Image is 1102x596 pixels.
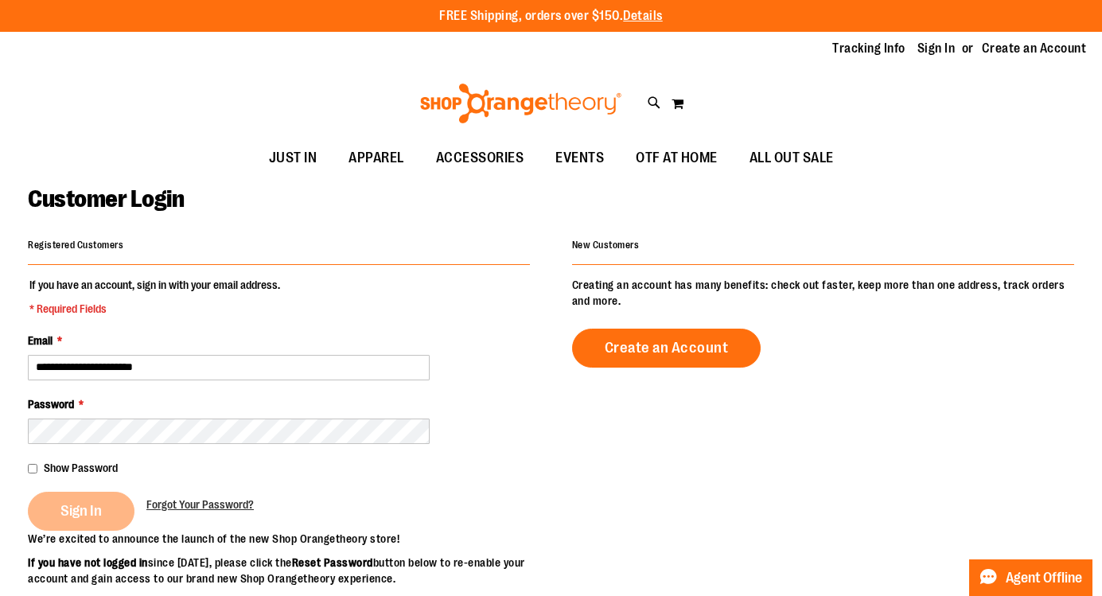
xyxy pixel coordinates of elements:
a: Forgot Your Password? [146,497,254,512]
span: EVENTS [555,140,604,176]
button: Agent Offline [969,559,1092,596]
strong: Registered Customers [28,240,123,251]
span: ACCESSORIES [436,140,524,176]
strong: New Customers [572,240,640,251]
p: FREE Shipping, orders over $150. [439,7,663,25]
span: JUST IN [269,140,317,176]
span: Email [28,334,53,347]
a: Sign In [917,40,956,57]
strong: If you have not logged in [28,556,148,569]
p: since [DATE], please click the button below to re-enable your account and gain access to our bran... [28,555,551,586]
a: Tracking Info [832,40,905,57]
p: We’re excited to announce the launch of the new Shop Orangetheory store! [28,531,551,547]
span: Forgot Your Password? [146,498,254,511]
span: Agent Offline [1006,571,1082,586]
span: APPAREL [349,140,404,176]
span: Password [28,398,74,411]
span: Create an Account [605,339,729,356]
img: Shop Orangetheory [418,84,624,123]
span: * Required Fields [29,301,280,317]
a: Details [623,9,663,23]
a: Create an Account [982,40,1087,57]
span: Show Password [44,462,118,474]
span: ALL OUT SALE [750,140,834,176]
legend: If you have an account, sign in with your email address. [28,277,282,317]
a: Create an Account [572,329,761,368]
p: Creating an account has many benefits: check out faster, keep more than one address, track orders... [572,277,1074,309]
strong: Reset Password [292,556,373,569]
span: Customer Login [28,185,184,212]
span: OTF AT HOME [636,140,718,176]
